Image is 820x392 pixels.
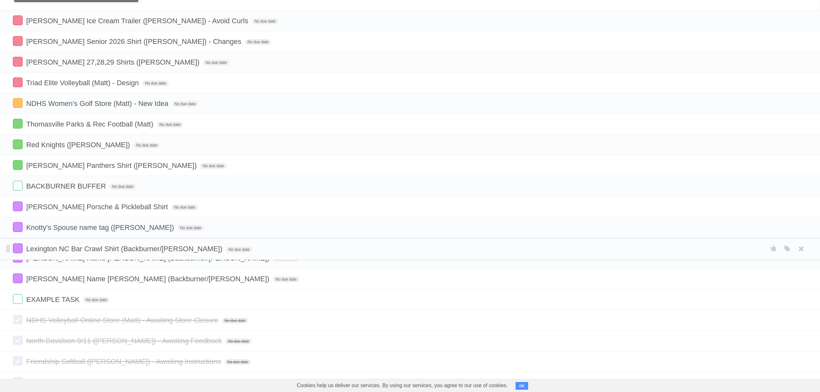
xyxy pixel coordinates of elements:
button: OK [516,382,528,390]
span: No due date [226,247,252,253]
span: No due date [252,18,278,24]
span: No due date [178,225,204,231]
span: No due date [273,276,299,282]
span: Red Knights ([PERSON_NAME]) [26,141,132,149]
span: [PERSON_NAME] Ice Cream Trailer ([PERSON_NAME]) - Avoid Curls [26,17,250,25]
span: North Davidson 9/11 ([PERSON_NAME]) - Awaiting Feedback [26,337,223,345]
span: No due date [172,101,198,107]
span: Lexington NC Bar Crawl Shirt (Backburner/[PERSON_NAME]) [26,245,224,253]
span: [PERSON_NAME] Panthers Shirt ([PERSON_NAME]) [26,161,198,170]
span: [PERSON_NAME] Porsche & Pickleball Shirt [26,203,169,211]
label: Done [13,273,23,283]
span: No due date [225,338,251,344]
span: Thomasville Parks & Rec Football (Matt) [26,120,155,128]
span: [PERSON_NAME] Name [PERSON_NAME] (Backburner/[PERSON_NAME]) [26,275,271,283]
span: No due date [245,39,271,45]
label: Done [13,160,23,170]
span: EXAMPLE TASK [26,295,81,304]
span: NDHS Women's Golf Store (Matt) - New Idea [26,99,170,108]
span: [PERSON_NAME] 27,28,29 Shirts ([PERSON_NAME]) [26,58,201,66]
span: No due date [83,297,109,303]
label: Done [13,356,23,366]
label: Done [13,57,23,67]
span: No due date [142,80,169,86]
span: No due date [225,359,251,365]
span: Knotty's Spouse name tag ([PERSON_NAME]) [26,223,176,232]
label: Done [13,222,23,232]
label: Done [13,335,23,345]
span: Triad Elite Volleyball (Matt) - Design [26,79,140,87]
label: Done [13,315,23,325]
label: Done [13,15,23,25]
span: No due date [203,60,229,66]
label: Done [13,243,23,253]
span: No due date [171,204,198,210]
span: [PERSON_NAME] Senior 2026 Shirt ([PERSON_NAME]) - Changes [26,37,243,46]
span: No due date [222,318,248,324]
span: Cookies help us deliver our services. By using our services, you agree to our use of cookies. [290,379,514,392]
label: Done [13,377,23,387]
span: BACKBURNER BUFFER [26,182,108,190]
label: Done [13,139,23,149]
label: Done [13,77,23,87]
span: No due date [200,163,226,169]
label: Done [13,98,23,108]
span: Friendship Softball ([PERSON_NAME]) - Awaiting Instructions [26,357,223,366]
label: Done [13,36,23,46]
label: Star task [768,243,780,254]
label: Done [13,294,23,304]
span: No due date [109,184,136,190]
label: Done [13,119,23,129]
label: Done [13,201,23,211]
label: Done [13,181,23,191]
span: School Hawaiian Shirts ([PERSON_NAME]/[PERSON_NAME]) - Awaiting Further Instruction [26,378,319,386]
span: No due date [134,142,160,148]
span: NDHS Volleyball Online Store (Matt) - Awaiting Store Closure [26,316,220,324]
span: No due date [157,122,183,128]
